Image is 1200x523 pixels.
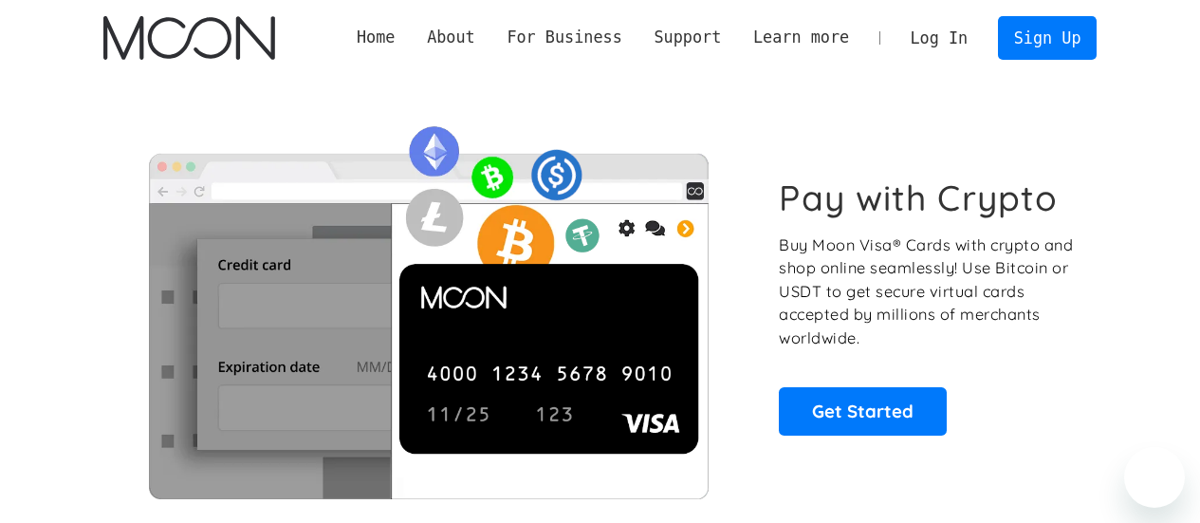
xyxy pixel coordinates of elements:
a: home [103,16,275,60]
div: Support [638,26,737,49]
div: For Business [507,26,621,49]
div: Learn more [753,26,849,49]
div: For Business [491,26,638,49]
iframe: Pulsante per aprire la finestra di messaggistica [1124,447,1185,508]
div: Learn more [737,26,865,49]
a: Home [341,26,411,49]
a: Sign Up [998,16,1097,59]
div: Support [654,26,721,49]
img: Moon Cards let you spend your crypto anywhere Visa is accepted. [103,113,753,498]
h1: Pay with Crypto [779,177,1058,219]
a: Get Started [779,387,947,435]
img: Moon Logo [103,16,275,60]
div: About [427,26,475,49]
a: Log In [895,17,984,59]
p: Buy Moon Visa® Cards with crypto and shop online seamlessly! Use Bitcoin or USDT to get secure vi... [779,233,1076,350]
div: About [411,26,490,49]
